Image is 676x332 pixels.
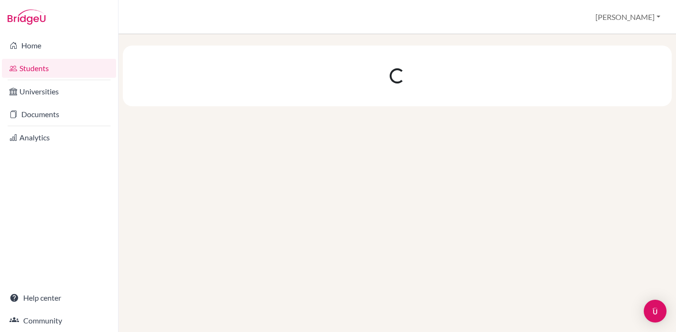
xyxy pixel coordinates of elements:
[2,311,116,330] a: Community
[2,59,116,78] a: Students
[2,288,116,307] a: Help center
[2,128,116,147] a: Analytics
[644,300,667,323] div: Open Intercom Messenger
[591,8,665,26] button: [PERSON_NAME]
[2,82,116,101] a: Universities
[2,105,116,124] a: Documents
[2,36,116,55] a: Home
[8,9,46,25] img: Bridge-U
